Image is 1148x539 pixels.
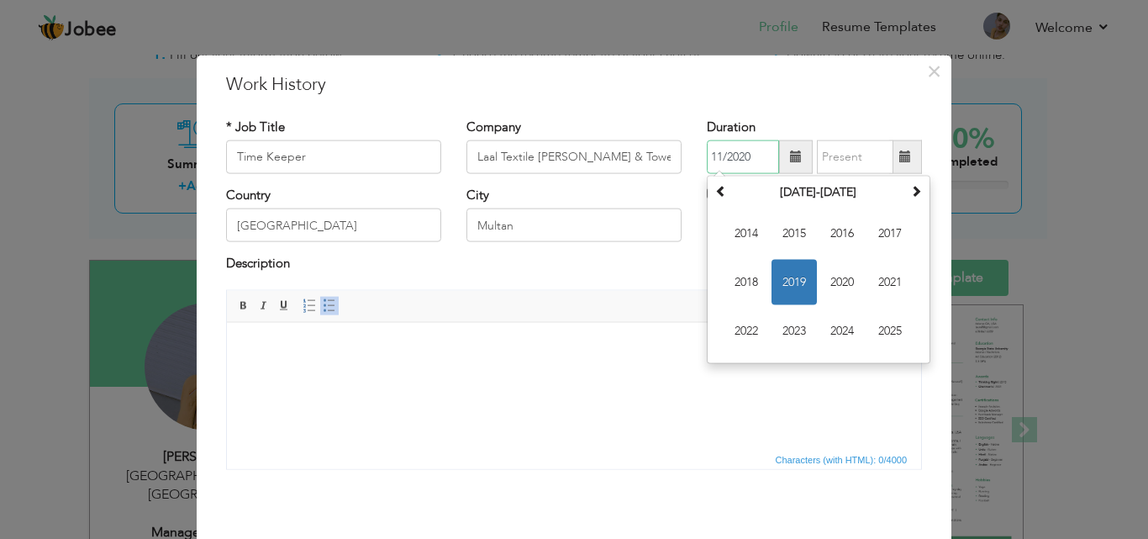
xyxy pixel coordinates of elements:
label: Country [226,187,271,204]
span: 2022 [724,309,769,354]
span: Characters (with HTML): 0/4000 [772,452,911,467]
iframe: Rich Text Editor, workEditor [227,322,921,448]
a: Insert/Remove Bulleted List [320,296,339,314]
span: Previous Decade [715,185,727,197]
span: 2025 [867,309,913,354]
a: Bold [234,296,253,314]
input: From [707,140,779,174]
span: 2021 [867,260,913,305]
span: 2018 [724,260,769,305]
span: 2015 [771,211,817,256]
span: 2017 [867,211,913,256]
a: Italic [255,296,273,314]
span: 2023 [771,309,817,354]
span: 2019 [771,260,817,305]
span: Next Decade [910,185,922,197]
label: Company [466,118,521,135]
span: 2016 [819,211,865,256]
a: Underline [275,296,293,314]
span: 2014 [724,211,769,256]
a: Insert/Remove Numbered List [300,296,319,314]
h3: Work History [226,71,922,97]
span: 2024 [819,309,865,354]
span: × [927,55,941,86]
input: Present [817,140,893,174]
label: City [466,187,489,204]
span: 2020 [819,260,865,305]
label: * Job Title [226,118,285,135]
label: Description [226,255,290,272]
label: Duration [707,118,756,135]
th: Select Decade [731,180,906,205]
button: Close [920,57,947,84]
div: Statistics [772,452,913,467]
